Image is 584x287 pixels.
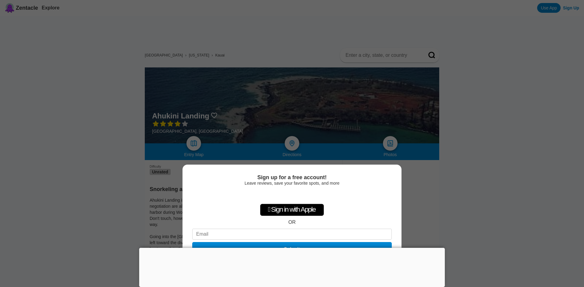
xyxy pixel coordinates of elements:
[192,229,392,240] input: Email
[192,242,392,257] button: Submit
[288,220,296,225] div: OR
[192,181,392,186] div: Leave reviews, save your favorite spots, and more
[139,248,445,285] iframe: Advertisement
[260,204,324,216] div: Sign in with Apple
[261,189,323,202] iframe: Sign in with Google Button
[192,174,392,181] div: Sign up for a free account!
